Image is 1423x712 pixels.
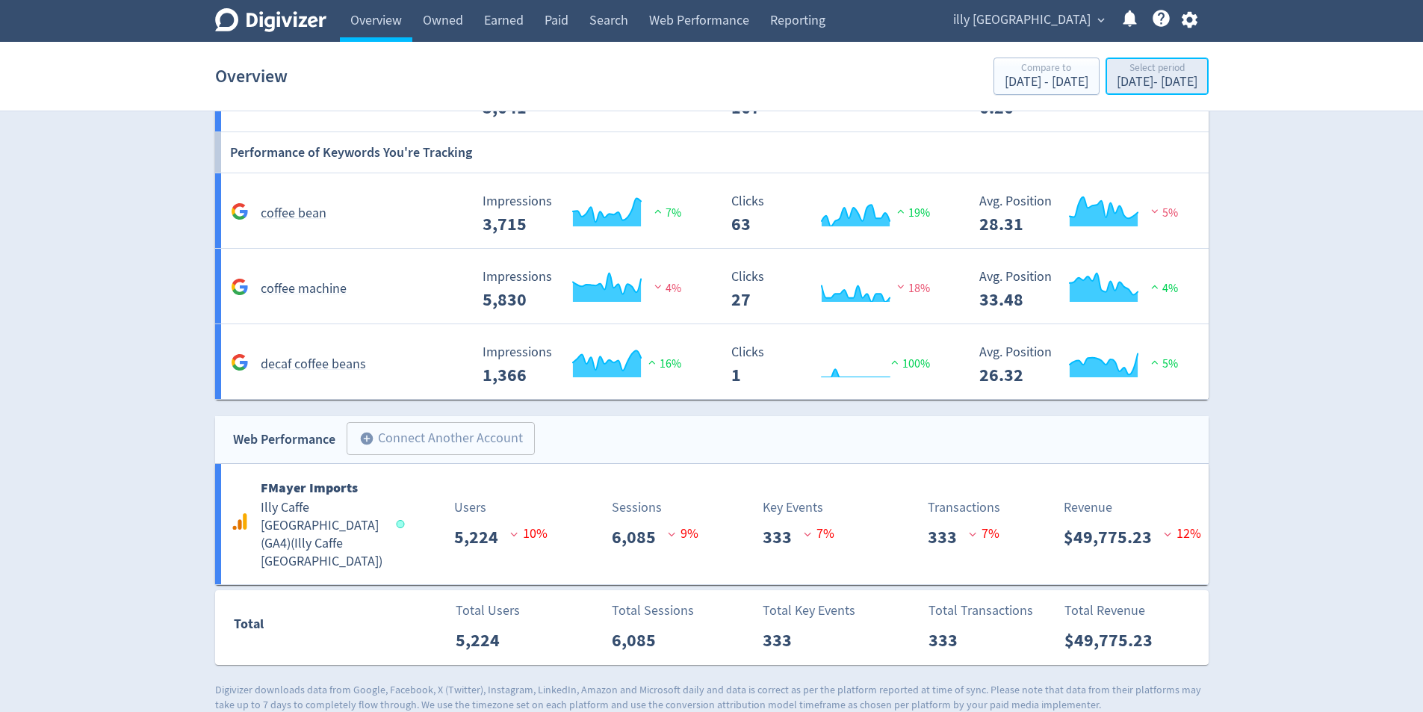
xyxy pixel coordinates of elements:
[510,524,548,544] p: 10 %
[724,345,948,385] svg: Clicks 1
[893,281,908,292] img: negative-performance.svg
[651,205,666,217] img: positive-performance.svg
[234,613,380,642] div: Total
[763,524,804,551] p: 333
[1064,601,1165,621] p: Total Revenue
[928,627,970,654] p: 333
[231,202,249,220] svg: Google Analytics
[972,270,1196,309] svg: Avg. Position 33.48
[1147,281,1162,292] img: positive-performance.svg
[1147,281,1178,296] span: 4%
[233,429,335,451] div: Web Performance
[215,324,1209,400] a: decaf coffee beans Impressions 1,366 Impressions 1,366 16% Clicks 1 Clicks 1 100% Avg. Position 2...
[763,627,804,654] p: 333
[612,601,694,621] p: Total Sessions
[231,278,249,296] svg: Google Analytics
[651,281,681,296] span: 4%
[651,205,681,220] span: 7%
[1147,205,1162,217] img: negative-performance.svg
[724,194,948,234] svg: Clicks 63
[1094,13,1108,27] span: expand_more
[261,479,358,497] b: FMayer Imports
[261,499,382,571] h5: Illy Caffe [GEOGRAPHIC_DATA] (GA4) ( Illy Caffe [GEOGRAPHIC_DATA] )
[1005,63,1088,75] div: Compare to
[928,601,1033,621] p: Total Transactions
[993,58,1100,95] button: Compare to[DATE] - [DATE]
[1117,75,1197,89] div: [DATE] - [DATE]
[335,424,535,455] a: Connect Another Account
[454,498,548,518] p: Users
[231,513,249,530] svg: Google Analytics
[724,270,948,309] svg: Clicks 27
[230,132,472,173] h6: Performance of Keywords You're Tracking
[1147,356,1162,368] img: positive-performance.svg
[948,8,1109,32] button: illy [GEOGRAPHIC_DATA]
[475,345,699,385] svg: Impressions 1,366
[645,356,660,368] img: positive-performance.svg
[231,353,249,371] svg: Google Analytics
[928,524,969,551] p: 333
[215,683,1209,712] p: Digivizer downloads data from Google, Facebook, X (Twitter), Instagram, LinkedIn, Amazon and Micr...
[475,270,699,309] svg: Impressions 5,830
[261,356,366,374] h5: decaf coffee beans
[972,194,1196,234] svg: Avg. Position 28.31
[1147,205,1178,220] span: 5%
[668,524,698,544] p: 9 %
[215,173,1209,249] a: coffee bean Impressions 3,715 Impressions 3,715 7% Clicks 63 Clicks 63 19% Avg. Position 28.31 Av...
[456,627,512,654] p: 5,224
[1147,356,1178,371] span: 5%
[612,524,668,551] p: 6,085
[612,627,668,654] p: 6,085
[804,524,834,544] p: 7 %
[347,422,535,455] button: Connect Another Account
[645,356,681,371] span: 16%
[215,464,1209,584] a: FMayer ImportsIlly Caffe [GEOGRAPHIC_DATA] (GA4)(Illy Caffe [GEOGRAPHIC_DATA])Users5,224 10%Sessi...
[763,601,855,621] p: Total Key Events
[456,601,520,621] p: Total Users
[215,249,1209,324] a: coffee machine Impressions 5,830 Impressions 5,830 4% Clicks 27 Clicks 27 18% Avg. Position 33.48...
[972,345,1196,385] svg: Avg. Position 26.32
[1106,58,1209,95] button: Select period[DATE]- [DATE]
[396,520,409,528] span: Data last synced: 19 Aug 2025, 7:02am (AEST)
[1064,524,1164,551] p: $49,775.23
[893,205,930,220] span: 19%
[1117,63,1197,75] div: Select period
[475,194,699,234] svg: Impressions 3,715
[763,498,834,518] p: Key Events
[1005,75,1088,89] div: [DATE] - [DATE]
[1164,524,1201,544] p: 12 %
[359,431,374,446] span: add_circle
[1064,498,1201,518] p: Revenue
[953,8,1091,32] span: illy [GEOGRAPHIC_DATA]
[612,498,698,518] p: Sessions
[215,52,288,100] h1: Overview
[893,281,930,296] span: 18%
[454,524,510,551] p: 5,224
[651,281,666,292] img: negative-performance.svg
[887,356,930,371] span: 100%
[261,280,347,298] h5: coffee machine
[887,356,902,368] img: positive-performance.svg
[928,498,1000,518] p: Transactions
[893,205,908,217] img: positive-performance.svg
[261,205,326,223] h5: coffee bean
[1064,627,1165,654] p: $49,775.23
